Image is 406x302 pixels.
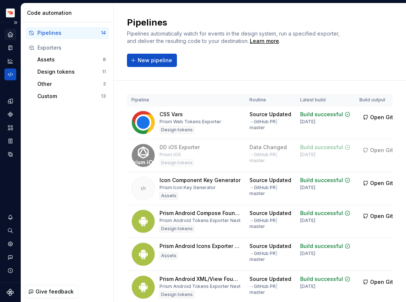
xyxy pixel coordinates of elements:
button: Custom13 [34,90,109,102]
div: Build successful [300,275,343,283]
div: Source Updated [249,242,291,250]
div: Source Updated [249,209,291,217]
div: Prism Android Compose Foundations [160,209,241,217]
div: Design tokens [160,159,194,167]
button: Pipelines14 [26,27,109,39]
div: Build successful [300,209,343,217]
div: Prism Icon Key Generator [160,185,216,191]
span: | [276,218,278,223]
div: Design tokens [160,291,194,298]
span: Open GitHub [370,278,403,286]
span: | [276,152,278,157]
div: Prism Android Icons Exporter Next [160,242,241,250]
div: Prism Android XML/View Foundations [160,275,241,283]
div: Source Updated [249,177,291,184]
button: Other3 [34,78,109,90]
div: Code automation [4,68,16,80]
svg: Supernova Logo [7,289,14,296]
a: Design tokens [4,95,16,107]
div: [DATE] [300,185,315,191]
button: Assets8 [34,54,109,66]
div: → GitHub PR master [249,185,291,197]
th: Pipeline [127,94,245,106]
div: Build successful [300,242,343,250]
div: Components [4,108,16,120]
div: Prism iOS [160,152,181,158]
span: Open GitHub [370,179,403,187]
th: Latest build [296,94,355,106]
button: Notifications [4,211,16,223]
div: → GitHub PR master [249,283,291,295]
span: | [276,283,278,289]
button: New pipeline [127,54,177,67]
div: Data Changed [249,144,287,151]
div: → GitHub PR master [249,251,291,262]
a: Settings [4,238,16,250]
div: 8 [103,57,106,63]
a: Documentation [4,42,16,54]
span: Open GitHub [370,147,403,154]
div: Build successful [300,177,343,184]
div: [DATE] [300,283,315,289]
span: | [276,185,278,190]
button: Design tokens11 [34,66,109,78]
div: Source Updated [249,111,291,118]
div: 14 [101,30,106,36]
div: Prism Android Tokens Exporter Next [160,218,241,224]
div: Design tokens [37,68,102,75]
div: Contact support [4,251,16,263]
div: → GitHub PR master [249,218,291,229]
div: [DATE] [300,218,315,224]
div: Custom [37,93,101,100]
button: Search ⌘K [4,225,16,236]
div: Code automation [27,9,110,17]
th: Routine [245,94,296,106]
a: Assets [4,122,16,134]
div: DD iOS Exporter [160,144,200,151]
div: → GitHub PR master [249,119,291,131]
a: Storybook stories [4,135,16,147]
div: Design tokens [160,126,194,134]
span: Open GitHub [370,212,403,220]
span: Open GitHub [370,114,403,121]
a: Learn more [250,37,279,45]
div: Source Updated [249,275,291,283]
a: Data sources [4,148,16,160]
div: 3 [103,81,106,87]
span: | [276,251,278,256]
div: Assets [160,252,178,259]
div: Assets [37,56,103,63]
span: Pipelines automatically watch for events in the design system, run a specified exporter, and deli... [127,30,341,44]
h2: Pipelines [127,17,349,28]
div: Build successful [300,111,343,118]
div: Other [37,80,103,88]
div: Build successful [300,144,343,151]
a: Analytics [4,55,16,67]
div: 13 [101,93,106,99]
div: [DATE] [300,152,315,158]
div: Icon Component Key Generator [160,177,241,184]
button: Expand sidebar [10,17,21,28]
div: [DATE] [300,251,315,256]
a: Home [4,28,16,40]
button: Give feedback [25,285,78,298]
span: . [249,38,280,44]
div: Prism Web Tokens Exporter [160,119,221,125]
div: → GitHub PR master [249,152,291,164]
